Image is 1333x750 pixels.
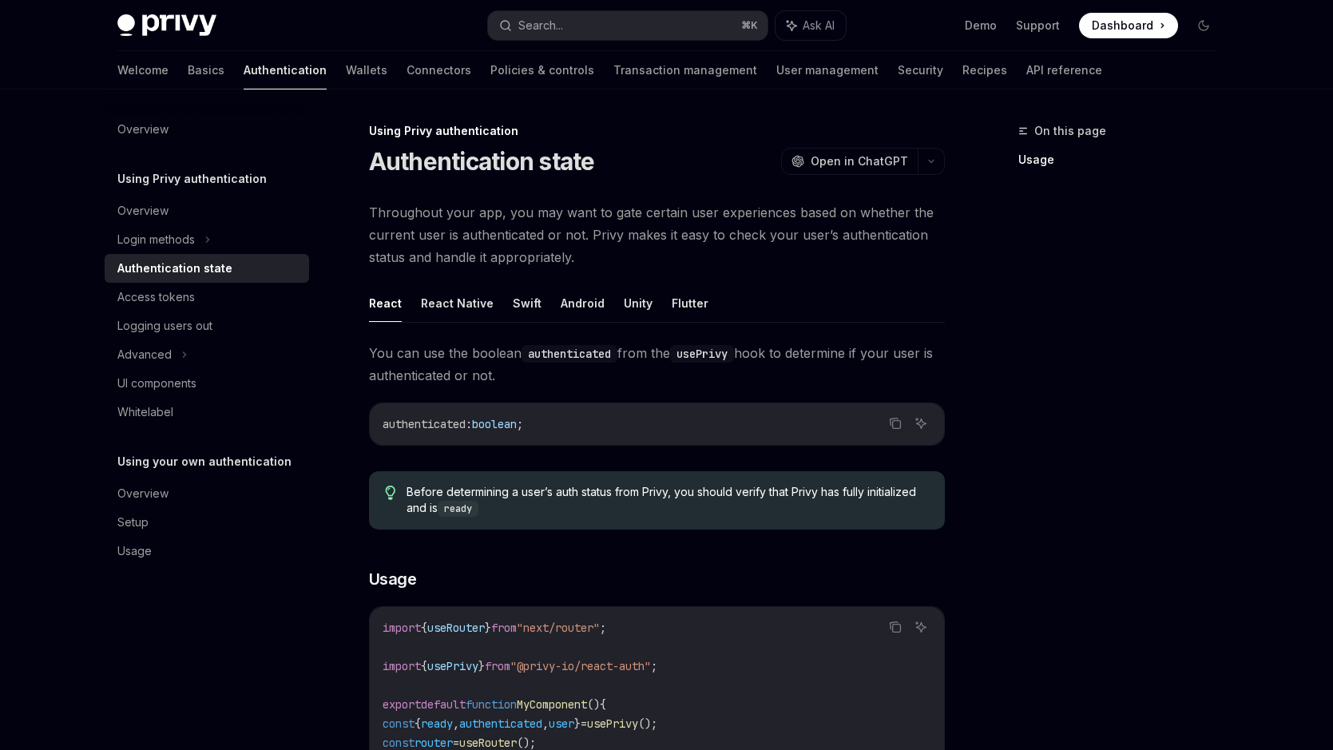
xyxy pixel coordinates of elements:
span: ; [517,417,523,431]
button: Search...⌘K [488,11,768,40]
span: const [383,716,415,731]
a: Transaction management [613,51,757,89]
span: from [485,659,510,673]
button: Ask AI [910,413,931,434]
span: export [383,697,421,712]
a: User management [776,51,879,89]
code: authenticated [522,345,617,363]
span: Ask AI [803,18,835,34]
a: Usage [105,537,309,565]
button: Android [561,284,605,322]
span: } [485,621,491,635]
span: "next/router" [517,621,600,635]
div: Logging users out [117,316,212,335]
span: router [415,736,453,750]
button: Flutter [672,284,708,322]
div: Access tokens [117,288,195,307]
span: (); [638,716,657,731]
span: default [421,697,466,712]
a: Whitelabel [105,398,309,427]
a: Overview [105,115,309,144]
a: Access tokens [105,283,309,312]
span: { [421,621,427,635]
a: API reference [1026,51,1102,89]
span: MyComponent [517,697,587,712]
span: boolean [472,417,517,431]
span: from [491,621,517,635]
span: import [383,659,421,673]
span: authenticated [383,417,466,431]
a: Logging users out [105,312,309,340]
div: Search... [518,16,563,35]
span: usePrivy [427,659,478,673]
h5: Using Privy authentication [117,169,267,188]
span: authenticated [459,716,542,731]
span: ; [600,621,606,635]
a: Demo [965,18,997,34]
a: Welcome [117,51,169,89]
span: "@privy-io/react-auth" [510,659,651,673]
a: Wallets [346,51,387,89]
a: UI components [105,369,309,398]
button: Toggle dark mode [1191,13,1216,38]
div: Login methods [117,230,195,249]
a: Policies & controls [490,51,594,89]
span: usePrivy [587,716,638,731]
button: Ask AI [910,617,931,637]
span: { [600,697,606,712]
a: Recipes [962,51,1007,89]
span: Dashboard [1092,18,1153,34]
span: ⌘ K [741,19,758,32]
div: Usage [117,542,152,561]
div: Setup [117,513,149,532]
span: useRouter [459,736,517,750]
div: Advanced [117,345,172,364]
div: Using Privy authentication [369,123,945,139]
code: usePrivy [670,345,734,363]
span: () [587,697,600,712]
a: Security [898,51,943,89]
span: On this page [1034,121,1106,141]
button: Unity [624,284,653,322]
span: } [574,716,581,731]
div: UI components [117,374,196,393]
a: Dashboard [1079,13,1178,38]
a: Overview [105,479,309,508]
div: Whitelabel [117,403,173,422]
code: ready [438,501,478,517]
span: = [453,736,459,750]
h5: Using your own authentication [117,452,292,471]
div: Overview [117,484,169,503]
a: Support [1016,18,1060,34]
span: ready [421,716,453,731]
span: user [549,716,574,731]
span: Usage [369,568,417,590]
span: { [415,716,421,731]
a: Connectors [407,51,471,89]
span: } [478,659,485,673]
h1: Authentication state [369,147,595,176]
div: Overview [117,201,169,220]
span: const [383,736,415,750]
span: (); [517,736,536,750]
span: , [453,716,459,731]
a: Setup [105,508,309,537]
button: Ask AI [776,11,846,40]
img: dark logo [117,14,216,37]
span: : [466,417,472,431]
div: Overview [117,120,169,139]
span: import [383,621,421,635]
button: React Native [421,284,494,322]
a: Authentication state [105,254,309,283]
span: function [466,697,517,712]
button: Swift [513,284,542,322]
button: React [369,284,402,322]
button: Open in ChatGPT [781,148,918,175]
span: , [542,716,549,731]
span: Before determining a user’s auth status from Privy, you should verify that Privy has fully initia... [407,484,928,517]
span: ; [651,659,657,673]
div: Authentication state [117,259,232,278]
a: Usage [1018,147,1229,173]
a: Basics [188,51,224,89]
span: useRouter [427,621,485,635]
